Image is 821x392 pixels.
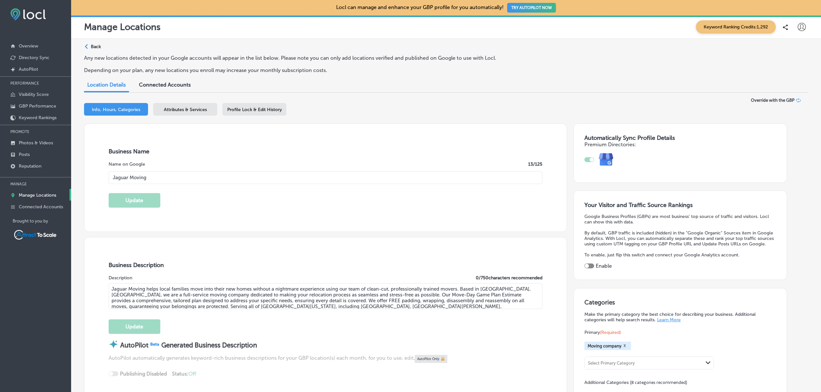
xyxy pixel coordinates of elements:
h3: Business Description [109,262,543,269]
p: Depending on your plan, any new locations you enroll may increase your monthly subscription costs. [84,67,555,73]
h3: Your Visitor and Traffic Source Rankings [584,201,776,209]
div: Select Primary Category [588,361,635,366]
a: Learn More [657,317,681,323]
span: Attributes & Services [164,107,207,112]
h3: Automatically Sync Profile Details [584,134,776,141]
p: Brought to you by [13,219,71,223]
button: X [622,343,628,348]
span: Connected Accounts [139,82,191,88]
label: Name on Google [109,161,145,167]
h3: Categories [584,299,776,308]
p: Manage Locations [84,22,161,32]
button: Update [109,193,160,208]
img: e7ababfa220611ac49bdb491a11684a6.png [594,148,618,172]
p: Visibility Score [19,92,49,97]
input: Enter Location Name [109,171,543,184]
p: To enable, just flip this switch and connect your Google Analytics account. [584,252,776,258]
p: By default, GBP traffic is included (hidden) in the "Google Organic" Sources item in Google Analy... [584,230,776,247]
p: Make the primary category the best choice for describing your business. Additional categories wil... [584,312,776,323]
img: autopilot-icon [109,339,118,349]
span: Additional Categories [584,380,687,385]
span: Keyword Ranking Credits: 1,292 [696,20,776,34]
label: Description [109,275,132,281]
img: Attract To Scale [13,229,58,241]
span: Override with the GBP [751,98,794,103]
strong: AutoPilot Generated Business Description [120,341,257,349]
label: 0 / 750 characters recommended [476,275,542,281]
p: GBP Performance [19,103,56,109]
p: Connected Accounts [19,204,63,210]
span: Info, Hours, Categories [92,107,140,112]
p: Directory Sync [19,55,49,60]
h3: Business Name [109,148,543,155]
p: Reputation [19,163,41,169]
button: TRY AUTOPILOT NOW [507,3,556,13]
img: fda3e92497d09a02dc62c9cd864e3231.png [10,8,46,20]
p: Google Business Profiles (GBPs) are most business' top source of traffic and visitors. Locl can s... [584,214,776,225]
span: Moving company [588,344,622,348]
p: Photos & Videos [19,140,53,146]
p: Back [91,44,101,49]
span: (8 categories recommended) [630,379,687,386]
button: Update [109,319,160,334]
span: (Required) [600,330,621,335]
label: Enable [596,263,612,269]
p: Any new locations detected in your Google accounts will appear in the list below. Please note you... [84,55,555,61]
p: Keyword Rankings [19,115,57,120]
p: Posts [19,152,30,157]
span: Location Details [87,82,126,88]
span: Profile Lock & Edit History [227,107,282,112]
span: Primary [584,330,621,335]
h4: Premium Directories: [584,141,776,148]
img: Beta [148,341,161,347]
p: Manage Locations [19,192,56,198]
p: AutoPilot [19,67,38,72]
label: 13 /125 [528,161,542,167]
p: Overview [19,43,38,49]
